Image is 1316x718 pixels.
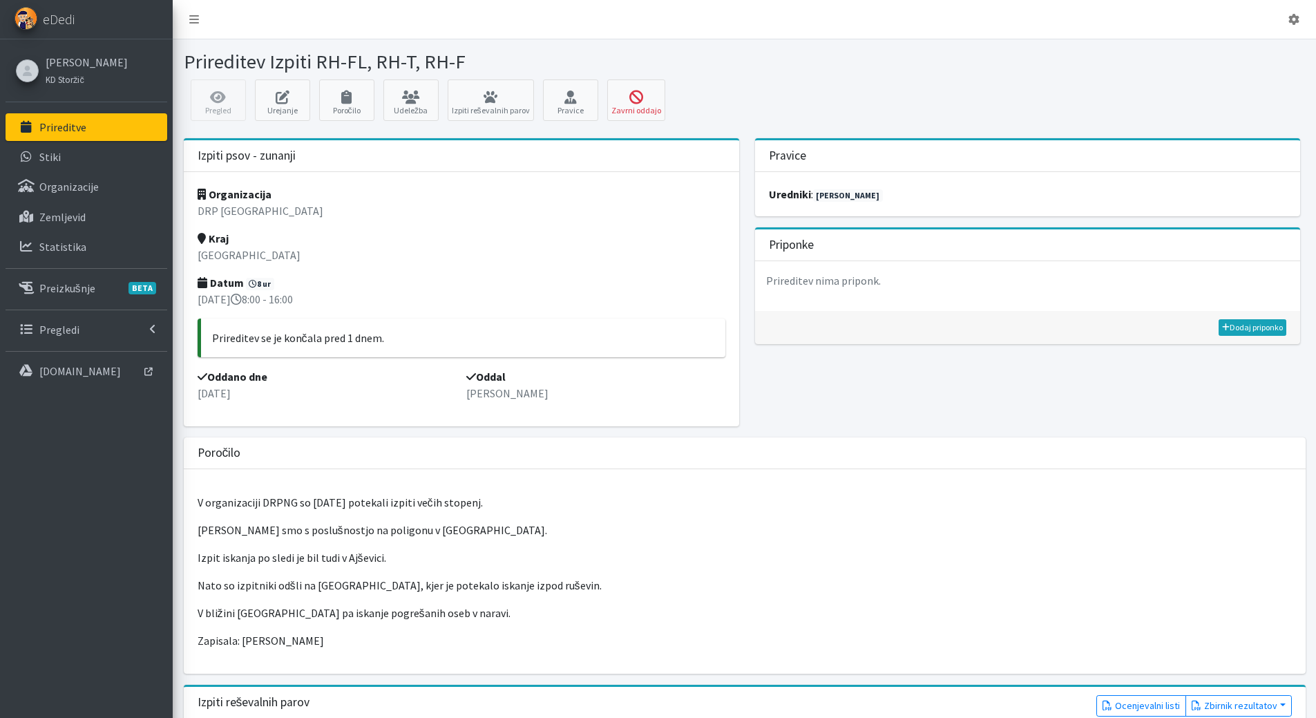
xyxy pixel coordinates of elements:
p: [GEOGRAPHIC_DATA] [198,247,726,263]
span: 8 ur [246,278,275,290]
p: Organizacije [39,180,99,193]
a: Stiki [6,143,167,171]
h3: Pravice [769,149,806,163]
strong: Oddal [466,370,506,384]
span: eDedi [43,9,75,30]
a: Poročilo [319,79,374,121]
a: [PERSON_NAME] [813,189,884,202]
p: Preizkušnje [39,281,95,295]
a: Izpiti reševalnih parov [448,79,534,121]
h3: Izpiti reševalnih parov [198,695,310,710]
a: [PERSON_NAME] [46,54,128,70]
button: Zavrni oddajo [607,79,665,121]
h3: Izpiti psov - zunanji [198,149,296,163]
p: Zemljevid [39,210,86,224]
p: [DATE] 8:00 - 16:00 [198,291,726,308]
img: eDedi [15,7,37,30]
p: [DATE] [198,385,457,401]
strong: Kraj [198,232,229,245]
strong: Organizacija [198,187,271,201]
p: Nato so izpitniki odšli na [GEOGRAPHIC_DATA], kjer je potekalo iskanje izpod ruševin. [198,577,1292,594]
p: Prireditev nima priponk. [755,261,1301,300]
h3: Priponke [769,238,814,252]
a: Ocenjevalni listi [1096,695,1186,717]
a: PreizkušnjeBETA [6,274,167,302]
p: V bližini [GEOGRAPHIC_DATA] pa iskanje pogrešanih oseb v naravi. [198,605,1292,621]
a: Statistika [6,233,167,261]
a: Pregledi [6,316,167,343]
button: Zbirnik rezultatov [1185,695,1292,717]
a: Udeležba [383,79,439,121]
a: [DOMAIN_NAME] [6,357,167,385]
h1: Prireditev Izpiti RH-FL, RH-T, RH-F [184,50,740,74]
p: Zapisala: [PERSON_NAME] [198,632,1292,649]
a: KD Storžič [46,70,128,87]
p: V organizaciji DRPNG so [DATE] potekali izpiti večih stopenj. [198,494,1292,511]
p: DRP [GEOGRAPHIC_DATA] [198,202,726,219]
p: Statistika [39,240,86,254]
small: KD Storžič [46,74,84,85]
p: [DOMAIN_NAME] [39,364,121,378]
p: Pregledi [39,323,79,337]
a: Prireditve [6,113,167,141]
a: Dodaj priponko [1219,319,1286,336]
p: [PERSON_NAME] smo s poslušnostjo na poligonu v [GEOGRAPHIC_DATA]. [198,522,1292,538]
p: Prireditve [39,120,86,134]
a: Organizacije [6,173,167,200]
h3: Poročilo [198,446,241,460]
p: Stiki [39,150,61,164]
div: : [755,172,1301,216]
strong: uredniki [769,187,811,201]
a: Urejanje [255,79,310,121]
span: BETA [128,282,156,294]
p: Izpit iskanja po sledi je bil tudi v Ajševici. [198,549,1292,566]
p: Prireditev se je končala pred 1 dnem. [212,330,715,346]
a: Pravice [543,79,598,121]
strong: Oddano dne [198,370,267,384]
p: [PERSON_NAME] [466,385,725,401]
a: Zemljevid [6,203,167,231]
strong: Datum [198,276,244,290]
